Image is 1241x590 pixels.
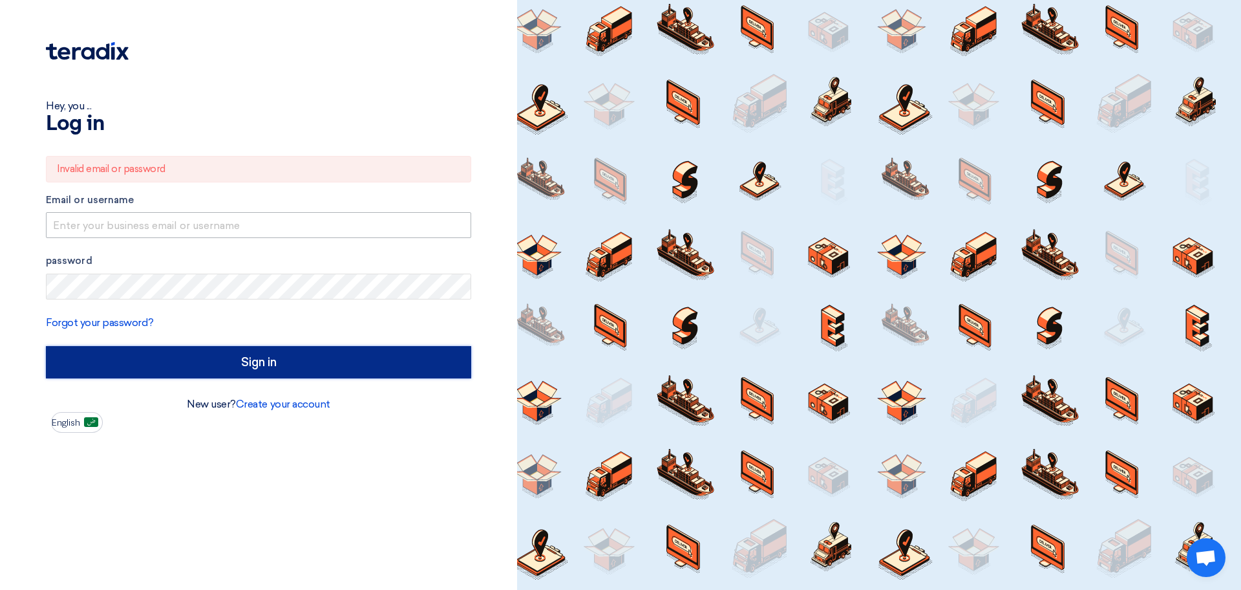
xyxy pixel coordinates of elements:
a: Open chat [1187,538,1225,577]
font: password [46,255,92,267]
button: English [51,412,103,433]
font: Invalid email or password [57,163,165,175]
a: Forgot your password? [46,316,154,329]
input: Sign in [46,346,471,378]
font: English [52,417,80,428]
font: Hey, you ... [46,100,91,112]
img: Teradix logo [46,42,129,60]
font: Email or username [46,194,134,206]
img: ar-AR.png [84,417,98,427]
a: Create your account [236,398,330,410]
input: Enter your business email or username [46,212,471,238]
font: Log in [46,114,104,135]
font: New user? [187,398,236,410]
